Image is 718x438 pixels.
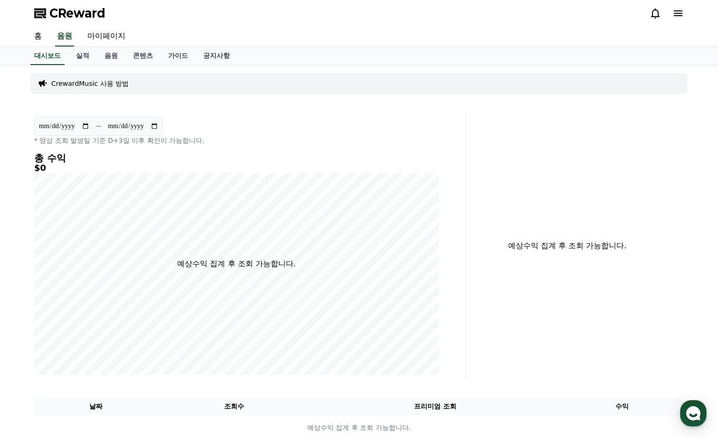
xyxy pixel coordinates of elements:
a: CReward [34,6,105,21]
th: 수익 [560,398,684,415]
a: 마이페이지 [80,27,133,47]
a: 공지사항 [196,47,237,65]
p: 예상수익 집계 후 조회 가능합니다. [35,423,683,433]
th: 프리미엄 조회 [311,398,560,415]
a: 음원 [97,47,125,65]
a: 대시보드 [30,47,65,65]
h4: 총 수익 [34,153,439,163]
p: 예상수익 집계 후 조회 가능합니다. [473,240,661,252]
p: 예상수익 집계 후 조회 가능합니다. [177,258,295,270]
a: CrewardMusic 사용 방법 [51,79,129,88]
a: 콘텐츠 [125,47,161,65]
p: * 영상 조회 발생일 기준 D+3일 이후 확인이 가능합니다. [34,136,439,145]
p: ~ [95,121,102,132]
th: 조회수 [158,398,311,415]
span: CReward [49,6,105,21]
a: 홈 [27,27,49,47]
th: 날짜 [34,398,158,415]
a: 음원 [55,27,74,47]
a: 가이드 [161,47,196,65]
a: 실적 [68,47,97,65]
h5: $0 [34,163,439,173]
